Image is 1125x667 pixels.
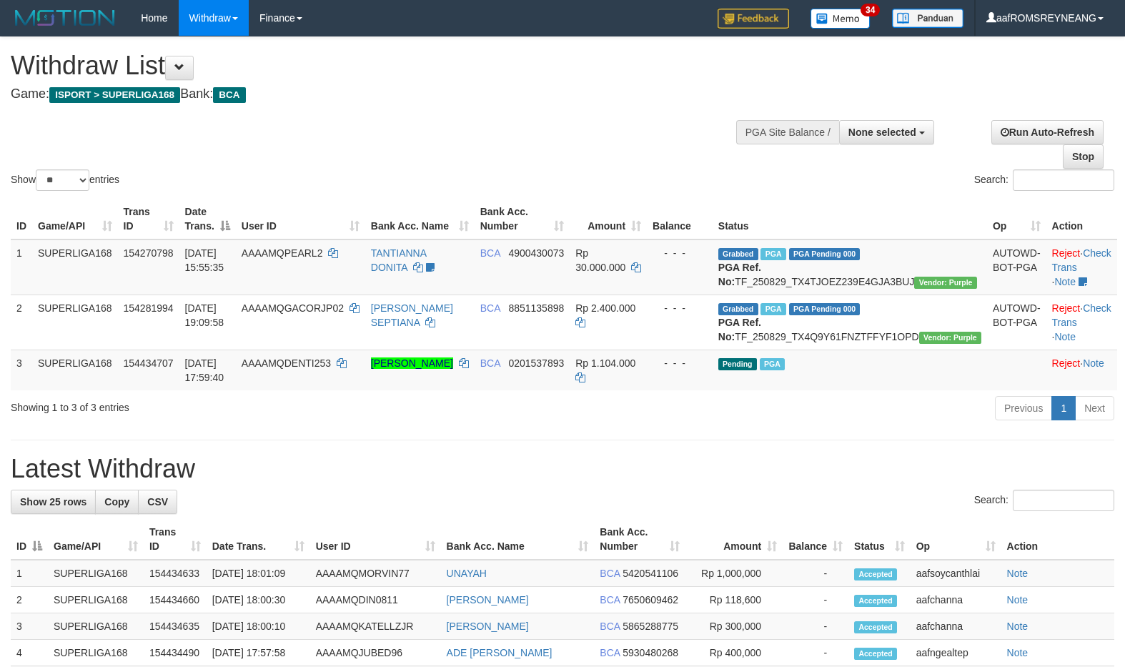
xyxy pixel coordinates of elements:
[623,568,678,579] span: Copy 5420541106 to clipboard
[124,302,174,314] span: 154281994
[919,332,981,344] span: Vendor URL: https://trx4.1velocity.biz
[1001,519,1114,560] th: Action
[653,246,707,260] div: - - -
[310,519,441,560] th: User ID: activate to sort column ascending
[1046,199,1117,239] th: Action
[11,640,48,666] td: 4
[1052,247,1111,273] a: Check Trans
[839,120,934,144] button: None selected
[854,648,897,660] span: Accepted
[49,87,180,103] span: ISPORT > SUPERLIGA168
[760,358,785,370] span: Marked by aafsoycanthlai
[147,496,168,508] span: CSV
[1052,357,1081,369] a: Reject
[718,262,761,287] b: PGA Ref. No:
[1083,357,1104,369] a: Note
[594,519,685,560] th: Bank Acc. Number: activate to sort column ascending
[11,87,735,102] h4: Game: Bank:
[911,640,1001,666] td: aafngealtep
[447,621,529,632] a: [PERSON_NAME]
[236,199,365,239] th: User ID: activate to sort column ascending
[861,4,880,16] span: 34
[974,169,1114,191] label: Search:
[365,199,475,239] th: Bank Acc. Name: activate to sort column ascending
[653,301,707,315] div: - - -
[1013,490,1114,511] input: Search:
[1007,647,1029,658] a: Note
[371,247,427,273] a: TANTIANNA DONITA
[36,169,89,191] select: Showentries
[713,239,987,295] td: TF_250829_TX4TJOEZ239E4GJA3BUJ
[242,247,323,259] span: AAAAMQPEARL2
[310,587,441,613] td: AAAAMQDIN0811
[854,621,897,633] span: Accepted
[95,490,139,514] a: Copy
[575,247,625,273] span: Rp 30.000.000
[371,302,453,328] a: [PERSON_NAME] SEPTIANA
[685,519,783,560] th: Amount: activate to sort column ascending
[207,613,310,640] td: [DATE] 18:00:10
[310,613,441,640] td: AAAAMQKATELLZJR
[508,247,564,259] span: Copy 4900430073 to clipboard
[783,640,848,666] td: -
[987,295,1046,350] td: AUTOWD-BOT-PGA
[848,127,916,138] span: None selected
[1046,350,1117,390] td: ·
[854,595,897,607] span: Accepted
[11,199,32,239] th: ID
[1007,621,1029,632] a: Note
[718,248,758,260] span: Grabbed
[911,613,1001,640] td: aafchanna
[570,199,647,239] th: Amount: activate to sort column ascending
[783,613,848,640] td: -
[138,490,177,514] a: CSV
[242,357,331,369] span: AAAAMQDENTI253
[20,496,86,508] span: Show 25 rows
[11,613,48,640] td: 3
[600,647,620,658] span: BCA
[11,350,32,390] td: 3
[1075,396,1114,420] a: Next
[789,303,861,315] span: PGA Pending
[760,303,785,315] span: Marked by aafnonsreyleab
[475,199,570,239] th: Bank Acc. Number: activate to sort column ascending
[1013,169,1114,191] input: Search:
[653,356,707,370] div: - - -
[447,647,552,658] a: ADE [PERSON_NAME]
[789,248,861,260] span: PGA Pending
[508,302,564,314] span: Copy 8851135898 to clipboard
[480,302,500,314] span: BCA
[974,490,1114,511] label: Search:
[1054,331,1076,342] a: Note
[1051,396,1076,420] a: 1
[848,519,911,560] th: Status: activate to sort column ascending
[760,248,785,260] span: Marked by aafmaleo
[508,357,564,369] span: Copy 0201537893 to clipboard
[144,560,207,587] td: 154434633
[600,621,620,632] span: BCA
[480,247,500,259] span: BCA
[179,199,236,239] th: Date Trans.: activate to sort column descending
[185,247,224,273] span: [DATE] 15:55:35
[718,317,761,342] b: PGA Ref. No:
[718,303,758,315] span: Grabbed
[242,302,344,314] span: AAAAMQGACORJP02
[11,560,48,587] td: 1
[48,613,144,640] td: SUPERLIGA168
[310,640,441,666] td: AAAAMQJUBED96
[447,594,529,606] a: [PERSON_NAME]
[11,295,32,350] td: 2
[600,594,620,606] span: BCA
[11,519,48,560] th: ID: activate to sort column descending
[104,496,129,508] span: Copy
[685,560,783,587] td: Rp 1,000,000
[48,640,144,666] td: SUPERLIGA168
[11,239,32,295] td: 1
[185,302,224,328] span: [DATE] 19:09:58
[783,587,848,613] td: -
[623,647,678,658] span: Copy 5930480268 to clipboard
[911,587,1001,613] td: aafchanna
[11,395,458,415] div: Showing 1 to 3 of 3 entries
[32,295,118,350] td: SUPERLIGA168
[118,199,179,239] th: Trans ID: activate to sort column ascending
